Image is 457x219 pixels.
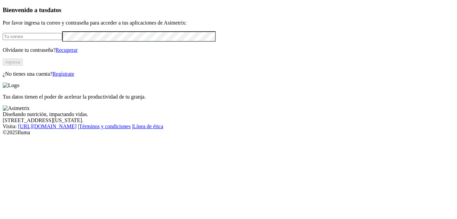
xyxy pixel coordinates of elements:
[3,82,19,88] img: Logo
[18,123,77,129] a: [URL][DOMAIN_NAME]
[3,130,454,136] div: © 2025 Iluma
[3,94,454,100] p: Tus datos tienen el poder de acelerar la productividad de tu granja.
[3,117,454,123] div: [STREET_ADDRESS][US_STATE].
[3,71,454,77] p: ¿No tienes una cuenta?
[3,123,454,130] div: Visita : | |
[3,20,454,26] p: Por favor ingresa tu correo y contraseña para acceder a tus aplicaciones de Asimetrix:
[79,123,131,129] a: Términos y condiciones
[133,123,163,129] a: Línea de ética
[3,111,454,117] div: Diseñando nutrición, impactando vidas.
[3,33,62,40] input: Tu correo
[3,6,454,14] h3: Bienvenido a tus
[47,6,61,13] span: datos
[3,47,454,53] p: Olvidaste tu contraseña?
[52,71,74,77] a: Regístrate
[3,105,30,111] img: Asimetrix
[3,59,23,66] button: Ingresa
[55,47,78,53] a: Recuperar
